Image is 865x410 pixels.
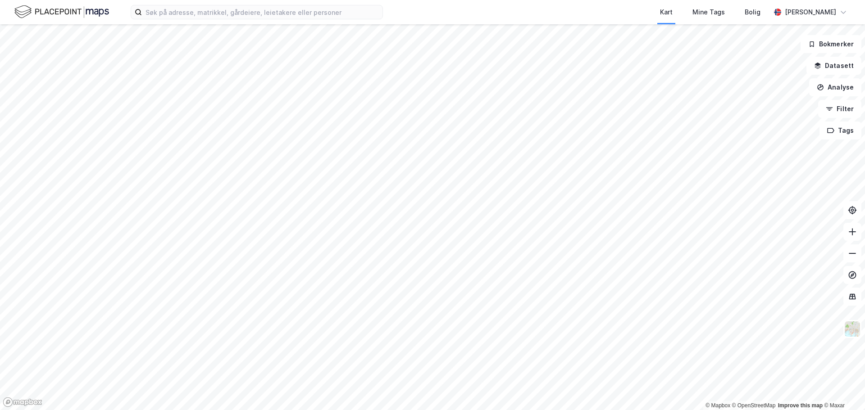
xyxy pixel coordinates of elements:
[660,7,673,18] div: Kart
[732,402,776,409] a: OpenStreetMap
[818,100,861,118] button: Filter
[745,7,760,18] div: Bolig
[778,402,823,409] a: Improve this map
[692,7,725,18] div: Mine Tags
[14,4,109,20] img: logo.f888ab2527a4732fd821a326f86c7f29.svg
[3,397,42,407] a: Mapbox homepage
[809,78,861,96] button: Analyse
[844,320,861,338] img: Z
[785,7,836,18] div: [PERSON_NAME]
[706,402,730,409] a: Mapbox
[820,367,865,410] iframe: Chat Widget
[806,57,861,75] button: Datasett
[142,5,382,19] input: Søk på adresse, matrikkel, gårdeiere, leietakere eller personer
[801,35,861,53] button: Bokmerker
[819,122,861,140] button: Tags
